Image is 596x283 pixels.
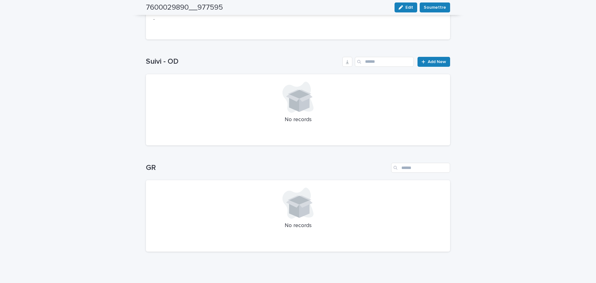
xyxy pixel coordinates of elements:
[424,4,446,11] span: Soumettre
[146,163,389,172] h1: GR
[395,2,417,12] button: Edit
[146,57,340,66] h1: Suivi - OD
[153,222,443,229] p: No records
[146,3,223,12] h2: 7600029890__977595
[418,57,450,67] a: Add New
[391,163,450,173] input: Search
[153,16,294,23] p: -
[355,57,414,67] input: Search
[428,60,446,64] span: Add New
[153,116,443,123] p: No records
[420,2,450,12] button: Soumettre
[405,5,413,10] span: Edit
